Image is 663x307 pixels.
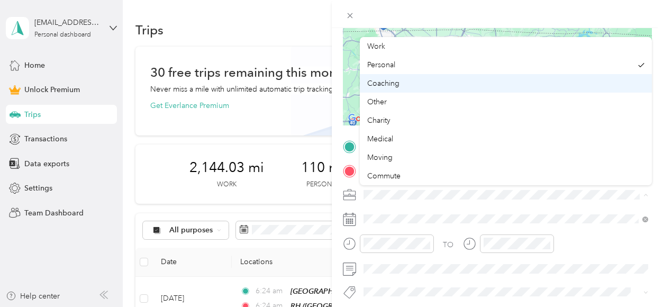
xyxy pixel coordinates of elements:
[367,97,387,106] span: Other
[367,153,393,162] span: Moving
[367,79,399,88] span: Coaching
[367,134,393,143] span: Medical
[367,171,401,180] span: Commute
[367,60,395,69] span: Personal
[367,42,385,51] span: Work
[346,112,380,125] img: Google
[346,112,380,125] a: Open this area in Google Maps (opens a new window)
[443,239,453,250] div: TO
[604,248,663,307] iframe: Everlance-gr Chat Button Frame
[367,116,390,125] span: Charity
